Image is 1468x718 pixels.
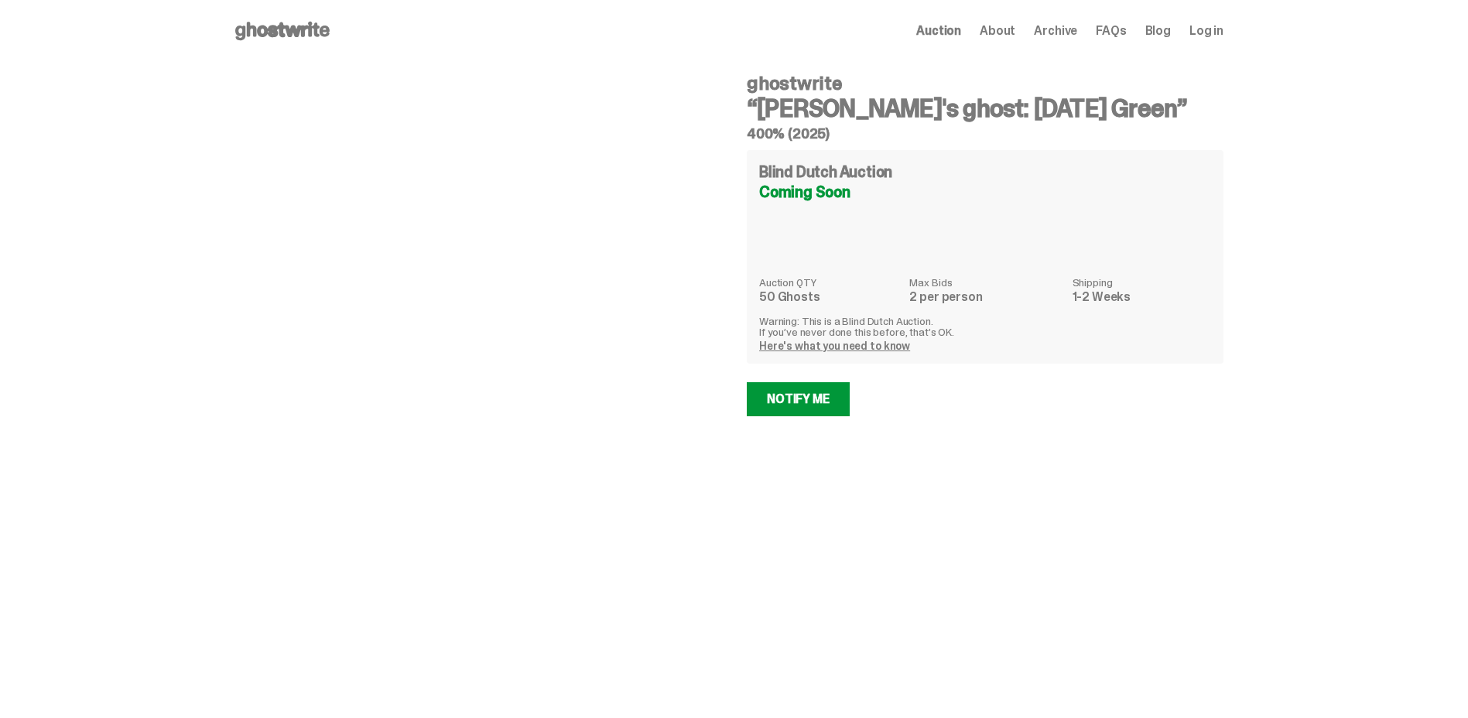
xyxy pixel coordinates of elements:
[747,74,1223,93] h4: ghostwrite
[747,127,1223,141] h5: 400% (2025)
[980,25,1015,37] a: About
[1034,25,1077,37] a: Archive
[1073,291,1211,303] dd: 1-2 Weeks
[1189,25,1223,37] a: Log in
[759,316,1211,337] p: Warning: This is a Blind Dutch Auction. If you’ve never done this before, that’s OK.
[759,339,910,353] a: Here's what you need to know
[909,277,1063,288] dt: Max Bids
[747,96,1223,121] h3: “[PERSON_NAME]'s ghost: [DATE] Green”
[1073,277,1211,288] dt: Shipping
[1096,25,1126,37] a: FAQs
[759,164,892,179] h4: Blind Dutch Auction
[1145,25,1171,37] a: Blog
[759,291,900,303] dd: 50 Ghosts
[916,25,961,37] a: Auction
[909,291,1063,303] dd: 2 per person
[759,277,900,288] dt: Auction QTY
[747,382,850,416] a: Notify Me
[759,184,1211,200] div: Coming Soon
